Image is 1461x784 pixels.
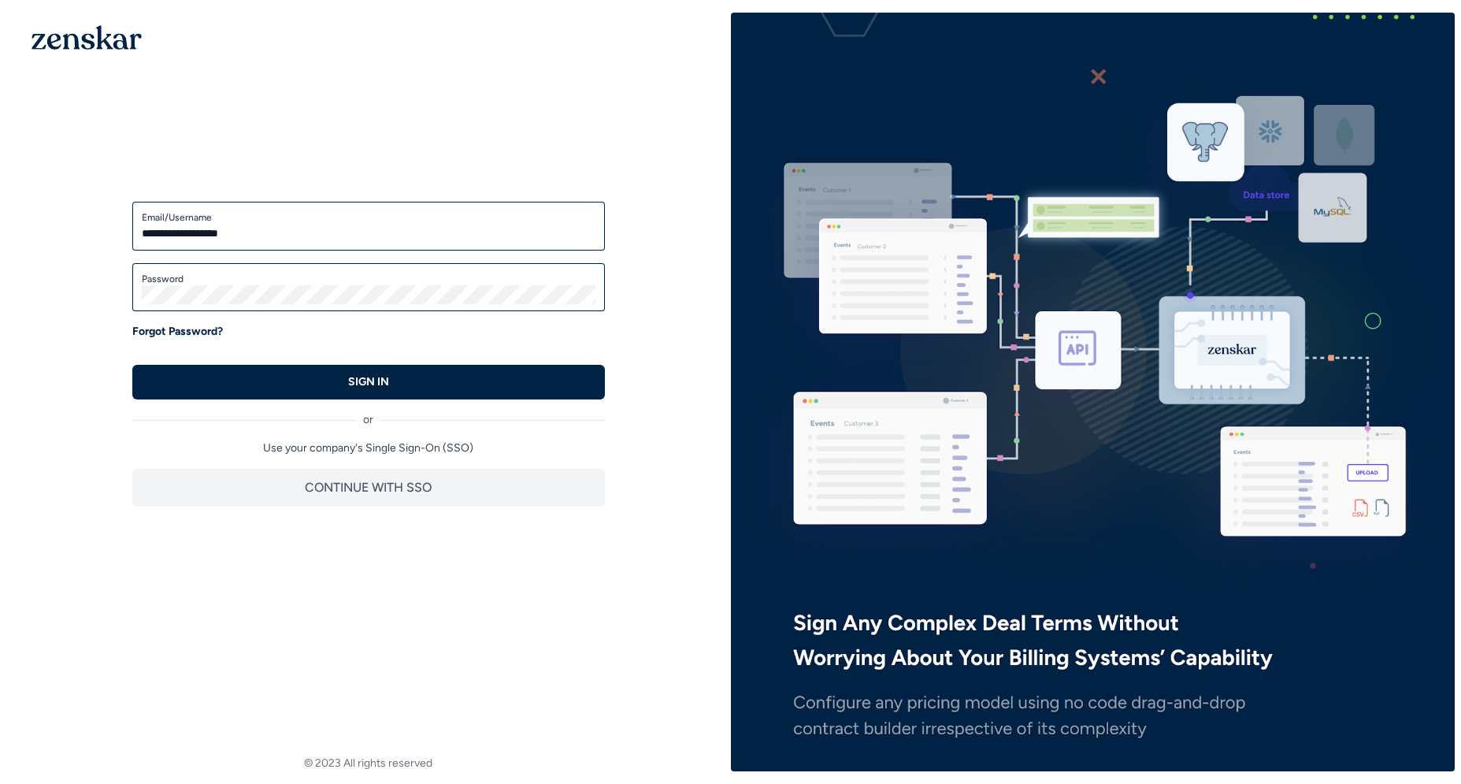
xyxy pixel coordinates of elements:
[32,25,142,50] img: 1OGAJ2xQqyY4LXKgY66KYq0eOWRCkrZdAb3gUhuVAqdWPZE9SRJmCz+oDMSn4zDLXe31Ii730ItAGKgCKgCCgCikA4Av8PJUP...
[6,756,731,771] footer: © 2023 All rights reserved
[132,440,605,456] p: Use your company's Single Sign-On (SSO)
[142,211,595,224] label: Email/Username
[132,469,605,507] button: CONTINUE WITH SSO
[142,273,595,285] label: Password
[132,399,605,428] div: or
[132,324,223,340] a: Forgot Password?
[132,365,605,399] button: SIGN IN
[348,374,389,390] p: SIGN IN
